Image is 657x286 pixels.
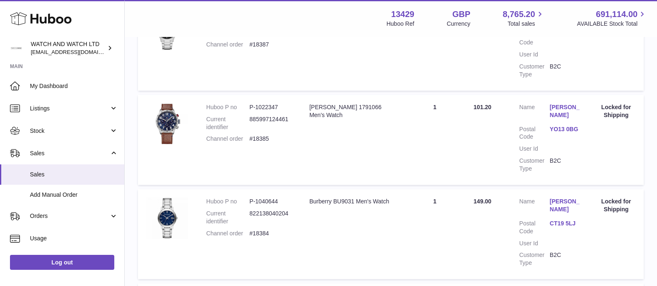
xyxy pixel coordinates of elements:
img: 1743864023.jpg [146,198,188,239]
dd: #18385 [249,135,293,143]
span: Usage [30,235,118,242]
dd: 885997124461 [249,115,293,131]
span: AVAILABLE Stock Total [577,20,647,28]
span: Stock [30,127,109,135]
div: [PERSON_NAME] 1791066 Men's Watch [309,103,396,119]
img: internalAdmin-13429@internal.huboo.com [10,42,22,54]
dt: Huboo P no [206,103,249,111]
td: 1 [404,189,465,279]
dt: Channel order [206,41,249,49]
dt: User Id [519,145,549,153]
a: Log out [10,255,114,270]
a: 691,114.00 AVAILABLE Stock Total [577,9,647,28]
a: YO13 0BG [550,125,580,133]
dt: Name [519,198,549,215]
dd: #18387 [249,41,293,49]
dd: P-1040644 [249,198,293,205]
dt: Current identifier [206,210,249,225]
div: Locked for Shipping [597,198,635,213]
span: Add Manual Order [30,191,118,199]
span: My Dashboard [30,82,118,90]
dd: B2C [550,63,580,78]
dt: User Id [519,51,549,59]
dt: Postal Code [519,220,549,235]
td: 1 [404,95,465,185]
strong: 13429 [391,9,414,20]
div: WATCH AND WATCH LTD [31,40,106,56]
span: 149.00 [473,198,491,205]
a: CT19 5LJ [550,220,580,227]
dt: Customer Type [519,157,549,173]
div: Burberry BU9031 Men's Watch [309,198,396,205]
div: Currency [447,20,470,28]
dt: Huboo P no [206,198,249,205]
span: Sales [30,171,118,178]
dd: 822138040204 [249,210,293,225]
a: 8,765.20 Total sales [503,9,545,28]
dd: B2C [550,251,580,267]
strong: GBP [452,9,470,20]
a: [PERSON_NAME] [550,198,580,213]
a: [PERSON_NAME] [550,103,580,119]
span: 101.20 [473,104,491,110]
dt: Current identifier [206,115,249,131]
dt: Customer Type [519,63,549,78]
dd: B2C [550,157,580,173]
img: 1732797405.jpg [146,103,188,145]
dt: Postal Code [519,31,549,46]
dd: #18384 [249,230,293,237]
dt: Name [519,103,549,121]
dt: Customer Type [519,251,549,267]
div: Huboo Ref [386,20,414,28]
span: Sales [30,149,109,157]
dd: P-1022347 [249,103,293,111]
span: Total sales [507,20,544,28]
dt: Channel order [206,230,249,237]
span: Orders [30,212,109,220]
dt: Postal Code [519,125,549,141]
span: Listings [30,105,109,112]
div: Locked for Shipping [597,103,635,119]
td: 1 [404,1,465,91]
dt: User Id [519,240,549,247]
dt: Channel order [206,135,249,143]
span: 691,114.00 [596,9,637,20]
span: 8,765.20 [503,9,535,20]
span: [EMAIL_ADDRESS][DOMAIN_NAME] [31,49,122,55]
